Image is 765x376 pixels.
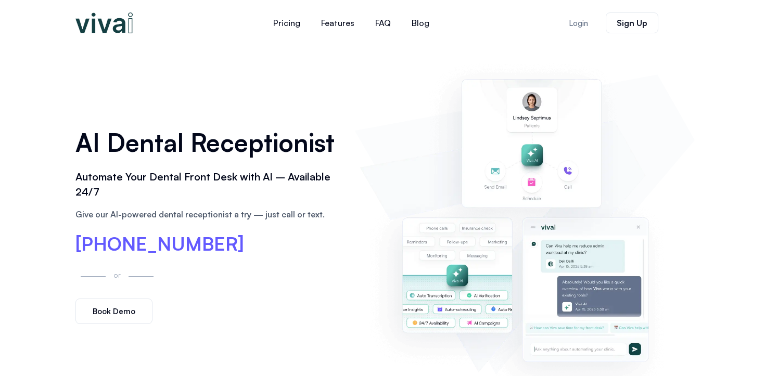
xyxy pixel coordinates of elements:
a: FAQ [365,10,401,35]
a: Pricing [263,10,311,35]
nav: Menu [200,10,502,35]
h1: AI Dental Receptionist [75,124,344,161]
p: or [111,269,123,281]
a: [PHONE_NUMBER] [75,235,244,253]
span: Book Demo [93,307,135,315]
a: Blog [401,10,440,35]
a: Login [556,13,601,33]
p: Give our AI-powered dental receptionist a try — just call or text. [75,208,344,221]
a: Features [311,10,365,35]
a: Sign Up [606,12,658,33]
span: Sign Up [617,19,647,27]
h2: Automate Your Dental Front Desk with AI – Available 24/7 [75,170,344,200]
span: Login [569,19,588,27]
a: Book Demo [75,299,152,324]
